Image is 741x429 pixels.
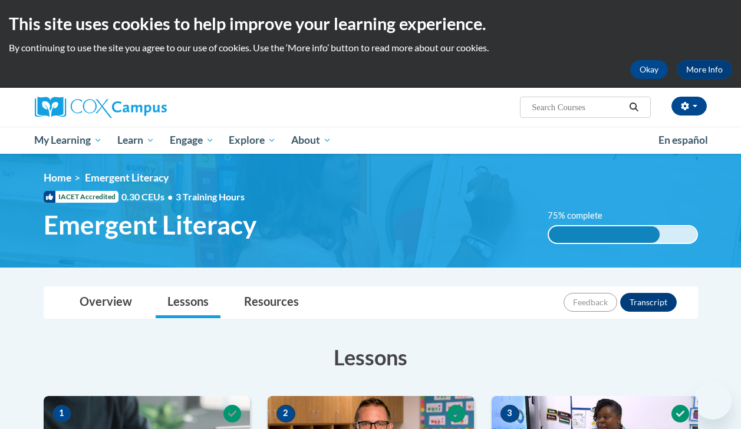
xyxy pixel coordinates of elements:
span: 0.30 CEUs [121,190,176,203]
span: Explore [229,133,276,147]
span: 3 Training Hours [176,191,245,202]
a: Overview [68,287,144,318]
span: IACET Accredited [44,191,118,203]
span: 2 [276,405,295,423]
a: En español [651,128,716,153]
a: Lessons [156,287,220,318]
button: Search [625,100,643,114]
span: Emergent Literacy [85,171,169,184]
span: Learn [117,133,154,147]
button: Feedback [564,293,617,312]
a: Learn [110,127,162,154]
a: Cox Campus [35,97,247,118]
img: Cox Campus [35,97,167,118]
a: Home [44,171,71,184]
span: 1 [52,405,71,423]
div: Main menu [26,127,716,154]
h2: This site uses cookies to help improve your learning experience. [9,12,732,35]
button: Transcript [620,293,677,312]
span: 3 [500,405,519,423]
span: My Learning [34,133,102,147]
label: 75% complete [548,209,615,222]
span: Engage [170,133,214,147]
span: About [291,133,331,147]
iframe: Button to launch messaging window [694,382,732,420]
a: Explore [221,127,284,154]
button: Account Settings [671,97,707,115]
span: En español [658,134,708,146]
a: Resources [232,287,311,318]
a: Engage [162,127,222,154]
span: • [167,191,173,202]
a: More Info [677,60,732,79]
span: Emergent Literacy [44,209,256,240]
input: Search Courses [531,100,625,114]
a: My Learning [27,127,110,154]
button: Okay [630,60,668,79]
a: About [284,127,339,154]
h3: Lessons [44,342,698,372]
div: 75% complete [549,226,660,243]
p: By continuing to use the site you agree to our use of cookies. Use the ‘More info’ button to read... [9,41,732,54]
